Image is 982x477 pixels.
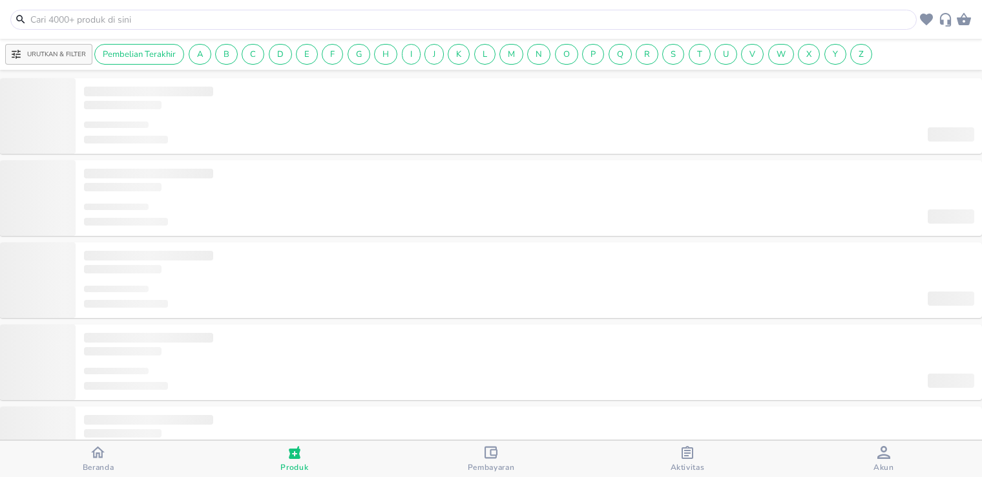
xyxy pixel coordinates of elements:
[768,44,794,65] div: W
[95,48,183,60] span: Pembelian Terakhir
[715,44,737,65] div: U
[242,48,264,60] span: C
[84,101,162,109] span: ‌
[425,48,443,60] span: J
[84,300,168,308] span: ‌
[928,209,974,224] span: ‌
[609,44,632,65] div: Q
[636,44,658,65] div: R
[280,462,308,472] span: Produk
[583,48,603,60] span: P
[84,286,149,292] span: ‌
[27,50,86,59] p: Urutkan & Filter
[769,48,793,60] span: W
[196,441,393,477] button: Produk
[928,291,974,306] span: ‌
[322,48,342,60] span: F
[402,44,421,65] div: I
[297,48,317,60] span: E
[851,48,872,60] span: Z
[84,87,213,96] span: ‌
[448,44,470,65] div: K
[527,44,550,65] div: N
[402,48,420,60] span: I
[715,48,736,60] span: U
[741,44,764,65] div: V
[393,441,589,477] button: Pembayaran
[742,48,763,60] span: V
[799,48,819,60] span: X
[589,441,786,477] button: Aktivitas
[689,44,711,65] div: T
[84,415,213,425] span: ‌
[500,48,523,60] span: M
[448,48,469,60] span: K
[556,48,578,60] span: O
[348,44,370,65] div: G
[873,462,894,472] span: Akun
[582,44,604,65] div: P
[322,44,343,65] div: F
[269,48,291,60] span: D
[189,48,211,60] span: A
[689,48,710,60] span: T
[84,368,149,374] span: ‌
[296,44,318,65] div: E
[84,204,149,210] span: ‌
[84,251,213,260] span: ‌
[636,48,658,60] span: R
[29,13,914,26] input: Cari 4000+ produk di sini
[424,44,444,65] div: J
[215,44,238,65] div: B
[928,374,974,388] span: ‌
[662,44,684,65] div: S
[84,265,162,273] span: ‌
[84,333,213,343] span: ‌
[474,44,496,65] div: L
[786,441,982,477] button: Akun
[798,44,820,65] div: X
[824,44,846,65] div: Y
[84,382,168,390] span: ‌
[84,183,162,191] span: ‌
[269,44,292,65] div: D
[216,48,237,60] span: B
[94,44,184,65] div: Pembelian Terakhir
[374,44,397,65] div: H
[348,48,370,60] span: G
[84,429,162,438] span: ‌
[671,462,705,472] span: Aktivitas
[5,44,92,65] button: Urutkan & Filter
[825,48,846,60] span: Y
[83,462,114,472] span: Beranda
[663,48,684,60] span: S
[84,136,168,143] span: ‌
[499,44,523,65] div: M
[242,44,264,65] div: C
[84,218,168,226] span: ‌
[475,48,495,60] span: L
[555,44,578,65] div: O
[528,48,550,60] span: N
[609,48,631,60] span: Q
[189,44,211,65] div: A
[928,127,974,142] span: ‌
[84,169,213,178] span: ‌
[375,48,397,60] span: H
[468,462,515,472] span: Pembayaran
[84,122,149,128] span: ‌
[84,347,162,355] span: ‌
[850,44,872,65] div: Z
